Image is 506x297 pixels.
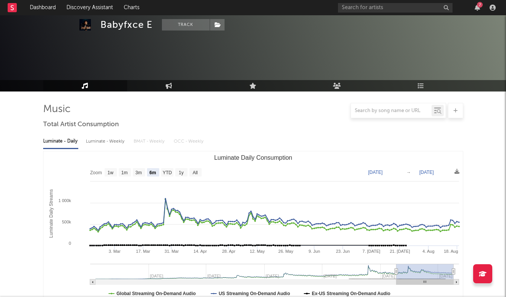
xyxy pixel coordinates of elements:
[179,170,184,175] text: 1y
[278,249,293,254] text: 26. May
[444,249,458,254] text: 18. Aug
[312,291,390,296] text: Ex-US Streaming On-Demand Audio
[121,170,128,175] text: 1m
[58,198,71,203] text: 1 000k
[43,135,78,148] div: Luminate - Daily
[214,154,292,161] text: Luminate Daily Consumption
[108,249,121,254] text: 3. Mar
[422,249,434,254] text: 4. Aug
[390,249,410,254] text: 21. [DATE]
[351,108,432,114] input: Search by song name or URL
[149,170,156,175] text: 6m
[192,170,197,175] text: All
[193,249,207,254] text: 14. Apr
[477,2,483,8] div: 7
[43,120,119,129] span: Total Artist Consumption
[336,249,349,254] text: 23. Jun
[162,19,210,31] button: Track
[309,249,320,254] text: 9. Jun
[475,5,480,11] button: 7
[368,170,383,175] text: [DATE]
[406,170,411,175] text: →
[100,19,152,31] div: Babyfxce E
[116,291,196,296] text: Global Streaming On-Demand Audio
[338,3,453,13] input: Search for artists
[218,291,290,296] text: US Streaming On-Demand Audio
[164,249,179,254] text: 31. Mar
[90,170,102,175] text: Zoom
[362,249,380,254] text: 7. [DATE]
[86,135,126,148] div: Luminate - Weekly
[136,249,150,254] text: 17. Mar
[250,249,265,254] text: 12. May
[419,170,434,175] text: [DATE]
[162,170,171,175] text: YTD
[68,241,71,246] text: 0
[135,170,142,175] text: 3m
[222,249,235,254] text: 28. Apr
[62,220,71,224] text: 500k
[107,170,113,175] text: 1w
[48,189,54,238] text: Luminate Daily Streams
